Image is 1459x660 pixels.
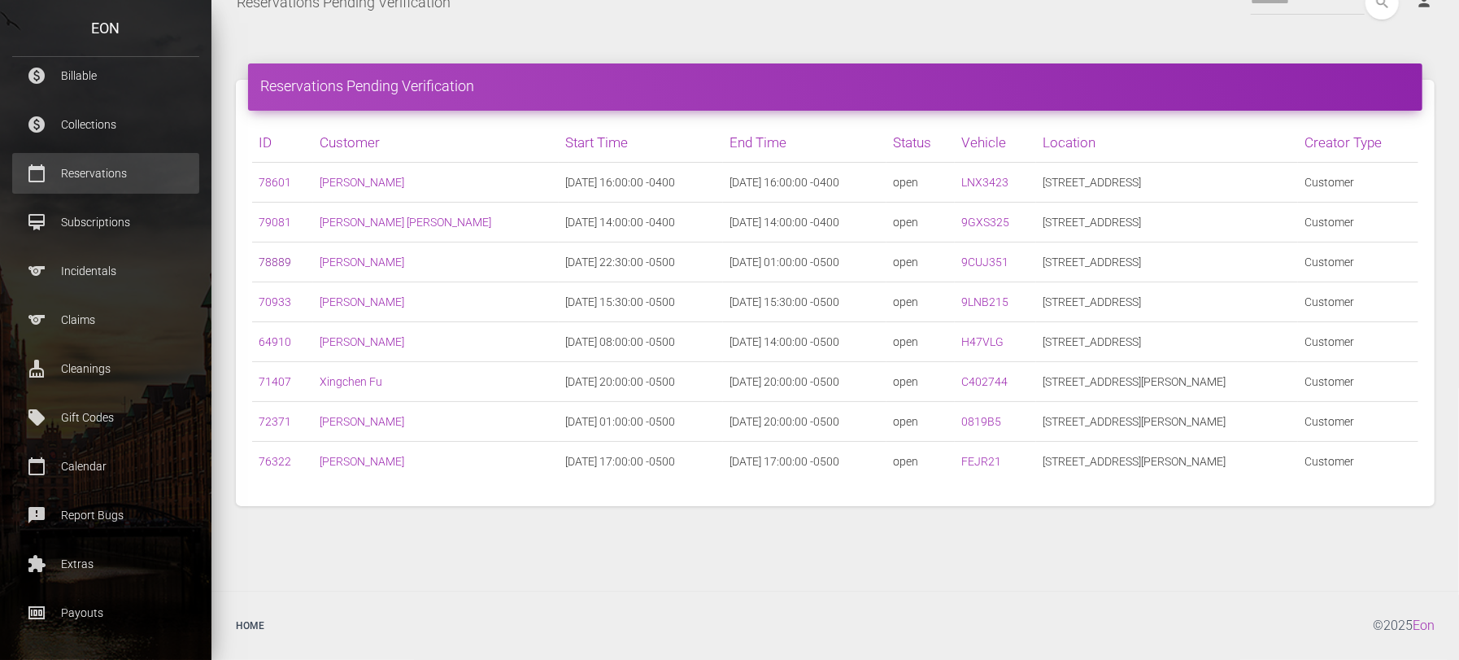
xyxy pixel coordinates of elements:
[259,295,291,308] a: 70933
[961,375,1008,388] a: C402744
[961,256,1008,269] a: 9CUJ351
[723,203,886,243] td: [DATE] 14:00:00 -0400
[1373,604,1447,648] div: © 2025
[320,295,404,308] a: [PERSON_NAME]
[24,112,187,137] p: Collections
[1036,362,1297,402] td: [STREET_ADDRESS][PERSON_NAME]
[24,405,187,430] p: Gift Codes
[1298,442,1418,482] td: Customer
[259,256,291,269] a: 78889
[886,163,955,203] td: open
[723,402,886,442] td: [DATE] 20:00:00 -0500
[886,442,955,482] td: open
[1298,243,1418,282] td: Customer
[259,176,291,189] a: 78601
[559,282,722,322] td: [DATE] 15:30:00 -0500
[1413,618,1435,633] a: Eon
[24,161,187,186] p: Reservations
[260,76,1410,96] h4: Reservations Pending Verification
[320,216,491,229] a: [PERSON_NAME] [PERSON_NAME]
[320,455,404,468] a: [PERSON_NAME]
[723,442,886,482] td: [DATE] 17:00:00 -0500
[259,216,291,229] a: 79081
[320,176,404,189] a: [PERSON_NAME]
[224,604,277,648] a: Home
[723,282,886,322] td: [DATE] 15:30:00 -0500
[1298,163,1418,203] td: Customer
[886,322,955,362] td: open
[24,308,187,332] p: Claims
[1298,322,1418,362] td: Customer
[252,123,313,163] th: ID
[886,282,955,322] td: open
[259,455,291,468] a: 76322
[12,104,199,145] a: paid Collections
[1036,322,1297,362] td: [STREET_ADDRESS]
[723,163,886,203] td: [DATE] 16:00:00 -0400
[723,123,886,163] th: End Time
[24,503,187,527] p: Report Bugs
[886,402,955,442] td: open
[1298,402,1418,442] td: Customer
[1036,442,1297,482] td: [STREET_ADDRESS][PERSON_NAME]
[24,454,187,479] p: Calendar
[24,210,187,234] p: Subscriptions
[559,123,722,163] th: Start Time
[1298,282,1418,322] td: Customer
[320,335,404,348] a: [PERSON_NAME]
[1036,282,1297,322] td: [STREET_ADDRESS]
[24,601,187,625] p: Payouts
[24,356,187,381] p: Cleanings
[886,243,955,282] td: open
[1298,203,1418,243] td: Customer
[1036,402,1297,442] td: [STREET_ADDRESS][PERSON_NAME]
[24,63,187,88] p: Billable
[12,251,199,291] a: sports Incidentals
[12,544,199,584] a: extension Extras
[24,259,187,283] p: Incidentals
[12,153,199,194] a: calendar_today Reservations
[1298,362,1418,402] td: Customer
[723,362,886,402] td: [DATE] 20:00:00 -0500
[723,322,886,362] td: [DATE] 14:00:00 -0500
[12,202,199,243] a: card_membership Subscriptions
[12,55,199,96] a: paid Billable
[12,446,199,487] a: calendar_today Calendar
[12,299,199,340] a: sports Claims
[559,442,722,482] td: [DATE] 17:00:00 -0500
[559,402,722,442] td: [DATE] 01:00:00 -0500
[955,123,1036,163] th: Vehicle
[886,203,955,243] td: open
[320,375,382,388] a: Xingchen Fu
[1036,123,1297,163] th: Location
[961,455,1001,468] a: FEJR21
[559,362,722,402] td: [DATE] 20:00:00 -0500
[961,335,1004,348] a: H47VLG
[320,256,404,269] a: [PERSON_NAME]
[723,243,886,282] td: [DATE] 01:00:00 -0500
[1036,243,1297,282] td: [STREET_ADDRESS]
[961,176,1008,189] a: LNX3423
[886,362,955,402] td: open
[259,375,291,388] a: 71407
[12,592,199,633] a: money Payouts
[886,123,955,163] th: Status
[559,322,722,362] td: [DATE] 08:00:00 -0500
[259,415,291,428] a: 72371
[12,495,199,535] a: feedback Report Bugs
[1036,163,1297,203] td: [STREET_ADDRESS]
[12,348,199,389] a: cleaning_services Cleanings
[320,415,404,428] a: [PERSON_NAME]
[961,415,1001,428] a: 0819B5
[1298,123,1418,163] th: Creator Type
[559,203,722,243] td: [DATE] 14:00:00 -0400
[24,552,187,576] p: Extras
[313,123,560,163] th: Customer
[12,397,199,438] a: local_offer Gift Codes
[961,216,1009,229] a: 9GXS325
[259,335,291,348] a: 64910
[1036,203,1297,243] td: [STREET_ADDRESS]
[559,243,722,282] td: [DATE] 22:30:00 -0500
[559,163,722,203] td: [DATE] 16:00:00 -0400
[961,295,1008,308] a: 9LNB215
